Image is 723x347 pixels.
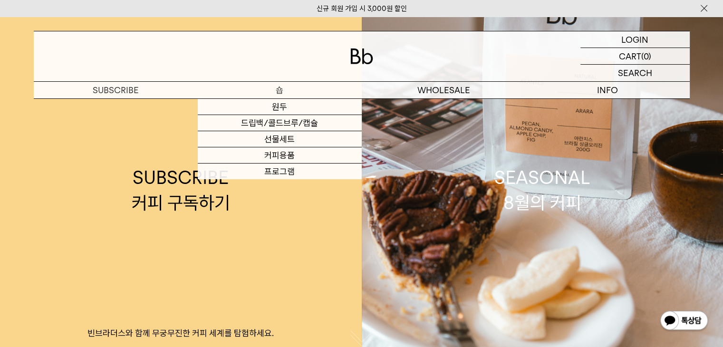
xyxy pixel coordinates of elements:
a: CART (0) [580,48,690,65]
div: SUBSCRIBE 커피 구독하기 [132,165,230,215]
a: 선물세트 [198,131,362,147]
img: 로고 [350,48,373,64]
a: 숍 [198,82,362,98]
a: 프로그램 [198,164,362,180]
img: 카카오톡 채널 1:1 채팅 버튼 [659,310,709,333]
a: 신규 회원 가입 시 3,000원 할인 [317,4,407,13]
p: LOGIN [621,31,648,48]
a: 드립백/콜드브루/캡슐 [198,115,362,131]
a: 원두 [198,99,362,115]
p: SEARCH [618,65,652,81]
div: SEASONAL 8월의 커피 [494,165,590,215]
p: INFO [526,82,690,98]
a: LOGIN [580,31,690,48]
a: 커피용품 [198,147,362,164]
p: WHOLESALE [362,82,526,98]
p: CART [619,48,641,64]
a: SUBSCRIBE [34,82,198,98]
p: (0) [641,48,651,64]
